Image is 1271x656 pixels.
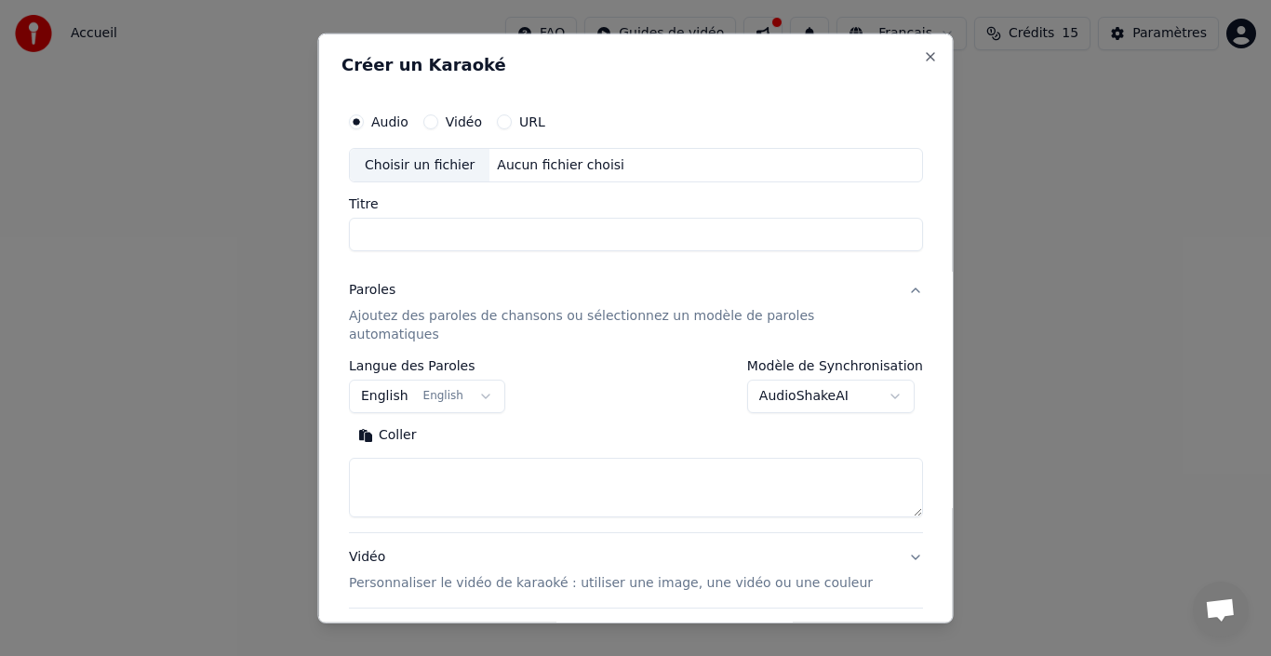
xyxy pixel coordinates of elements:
p: Personnaliser le vidéo de karaoké : utiliser une image, une vidéo ou une couleur [349,574,873,593]
p: Ajoutez des paroles de chansons ou sélectionnez un modèle de paroles automatiques [349,307,893,344]
label: Titre [349,197,923,210]
button: Coller [349,421,426,450]
div: Vidéo [349,548,873,593]
div: Paroles [349,281,395,300]
label: Modèle de Synchronisation [746,359,922,372]
button: VidéoPersonnaliser le vidéo de karaoké : utiliser une image, une vidéo ou une couleur [349,533,923,608]
label: URL [519,114,545,127]
div: Aucun fichier choisi [489,155,632,174]
div: Choisir un fichier [350,148,489,181]
div: ParolesAjoutez des paroles de chansons ou sélectionnez un modèle de paroles automatiques [349,359,923,532]
label: Langue des Paroles [349,359,505,372]
h2: Créer un Karaoké [341,56,930,73]
label: Vidéo [445,114,481,127]
label: Audio [371,114,408,127]
button: ParolesAjoutez des paroles de chansons ou sélectionnez un modèle de paroles automatiques [349,266,923,359]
